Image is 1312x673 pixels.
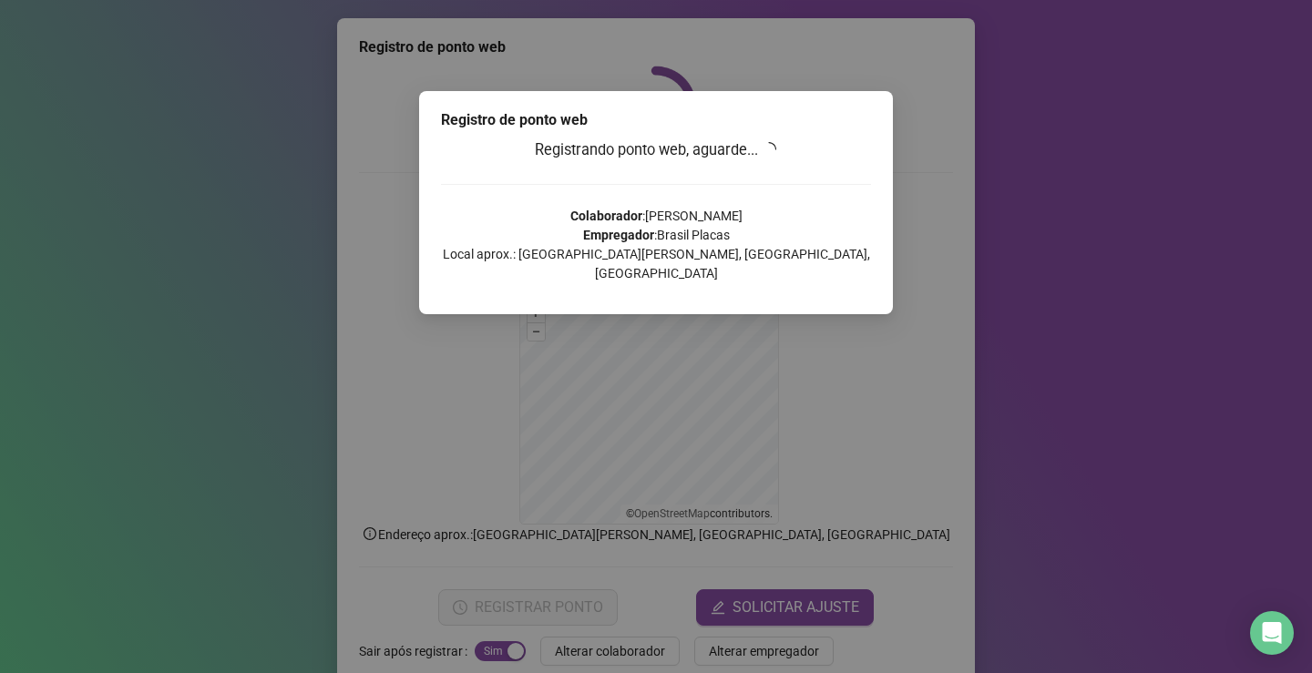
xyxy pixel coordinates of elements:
[441,207,871,283] p: : [PERSON_NAME] : Brasil Placas Local aprox.: [GEOGRAPHIC_DATA][PERSON_NAME], [GEOGRAPHIC_DATA], ...
[1250,611,1294,655] div: Open Intercom Messenger
[441,109,871,131] div: Registro de ponto web
[441,138,871,162] h3: Registrando ponto web, aguarde...
[570,209,642,223] strong: Colaborador
[583,228,654,242] strong: Empregador
[761,141,777,158] span: loading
